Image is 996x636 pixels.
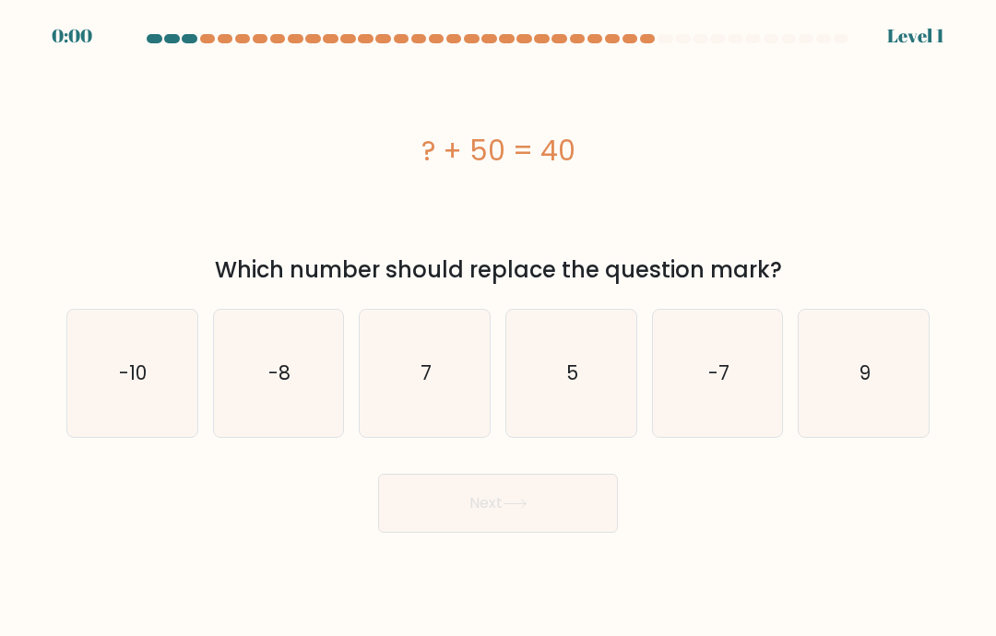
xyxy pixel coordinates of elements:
div: ? + 50 = 40 [66,130,930,171]
text: 5 [566,359,578,386]
text: 9 [860,359,871,386]
div: Which number should replace the question mark? [77,253,919,287]
text: -8 [268,359,290,386]
button: Next [378,474,618,533]
div: 0:00 [52,22,92,50]
text: 7 [421,359,432,386]
text: -7 [708,359,729,386]
div: Level 1 [887,22,944,50]
text: -10 [120,359,148,386]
